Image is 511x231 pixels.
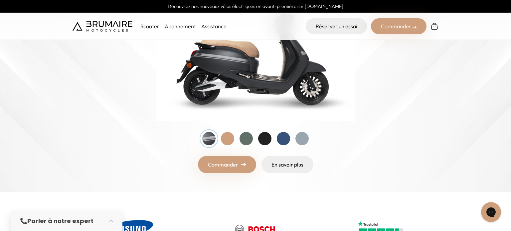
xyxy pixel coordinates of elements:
iframe: Gorgias live chat messenger [478,200,504,224]
a: En savoir plus [261,156,313,173]
div: Commander [371,18,426,34]
img: right-arrow.png [241,163,246,167]
a: Abonnement [165,23,196,30]
img: right-arrow-2.png [413,25,417,29]
a: Assistance [201,23,227,30]
img: Panier [430,22,438,30]
a: Commander [198,156,256,173]
a: Réserver un essai [306,18,367,34]
img: Brumaire Motocycles [73,21,132,32]
p: Scooter [140,22,159,30]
